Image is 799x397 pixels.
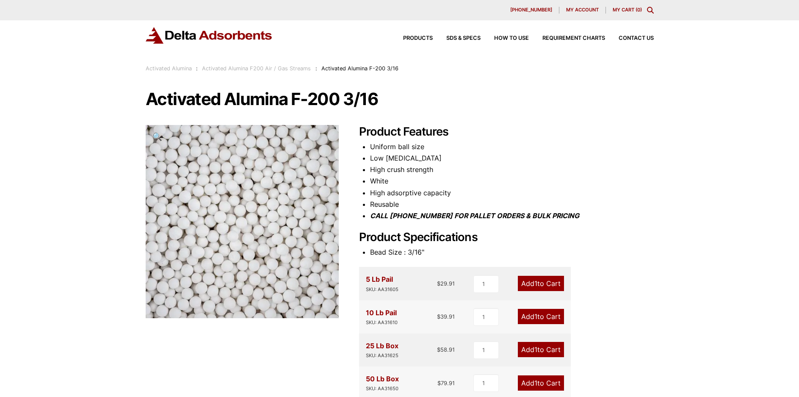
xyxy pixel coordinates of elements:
bdi: 79.91 [437,380,455,386]
span: How to Use [494,36,529,41]
span: $ [437,380,441,386]
span: Requirement Charts [542,36,605,41]
li: Low [MEDICAL_DATA] [370,153,654,164]
a: View full-screen image gallery [146,125,169,148]
bdi: 29.91 [437,280,455,287]
span: 0 [637,7,640,13]
li: High adsorptive capacity [370,187,654,199]
a: Requirement Charts [529,36,605,41]
span: Products [403,36,433,41]
bdi: 39.91 [437,313,455,320]
div: 25 Lb Box [366,340,398,360]
span: SDS & SPECS [446,36,481,41]
a: Add1to Cart [518,375,564,391]
span: : [315,65,317,72]
a: Add1to Cart [518,342,564,357]
h1: Activated Alumina F-200 3/16 [146,90,654,108]
li: Uniform ball size [370,141,654,153]
div: 50 Lb Box [366,373,399,393]
span: 1 [534,312,537,321]
img: Delta Adsorbents [146,27,273,44]
li: Bead Size : 3/16" [370,247,654,258]
a: Activated Alumina F200 Air / Gas Streams [202,65,311,72]
span: $ [437,280,440,287]
span: 1 [534,345,537,354]
a: SDS & SPECS [433,36,481,41]
li: High crush strength [370,164,654,175]
span: $ [437,346,440,353]
h2: Product Specifications [359,230,654,244]
div: SKU: AA31650 [366,385,399,393]
span: [PHONE_NUMBER] [510,8,552,12]
div: SKU: AA31625 [366,352,398,360]
a: Add1to Cart [518,309,564,324]
div: SKU: AA31605 [366,286,398,294]
h2: Product Features [359,125,654,139]
span: : [196,65,198,72]
span: 🔍 [152,132,162,141]
a: Products [390,36,433,41]
a: [PHONE_NUMBER] [503,7,559,14]
span: 1 [534,279,537,288]
a: Contact Us [605,36,654,41]
a: Activated Alumina [146,65,192,72]
span: 1 [534,379,537,387]
i: CALL [PHONE_NUMBER] FOR PALLET ORDERS & BULK PRICING [370,211,579,220]
span: $ [437,313,440,320]
div: Toggle Modal Content [647,7,654,14]
a: My account [559,7,606,14]
div: 5 Lb Pail [366,274,398,293]
a: Activated Alumina F-200 3/16 [146,217,339,225]
div: 10 Lb Pail [366,307,398,327]
a: Add1to Cart [518,276,564,291]
li: Reusable [370,199,654,210]
a: How to Use [481,36,529,41]
li: White [370,175,654,187]
span: My account [566,8,599,12]
div: SKU: AA31610 [366,319,398,327]
span: Contact Us [619,36,654,41]
a: My Cart (0) [613,7,642,13]
img: Activated Alumina F-200 3/16 [146,125,339,318]
span: Activated Alumina F-200 3/16 [321,65,398,72]
bdi: 58.91 [437,346,455,353]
